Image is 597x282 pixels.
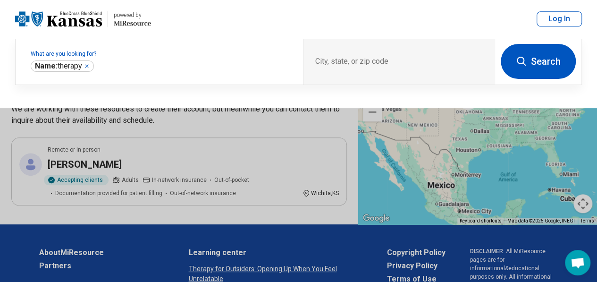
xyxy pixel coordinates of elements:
[114,11,151,19] div: powered by
[31,51,292,57] label: What are you looking for?
[31,60,94,72] div: therapy
[15,8,151,30] a: Blue Cross Blue Shield Kansaspowered by
[15,8,102,30] img: Blue Cross Blue Shield Kansas
[35,61,82,71] span: therapy
[35,61,58,70] span: Name:
[565,250,590,275] div: Open chat
[501,44,576,79] button: Search
[84,63,90,69] button: therapy
[537,11,582,26] button: Log In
